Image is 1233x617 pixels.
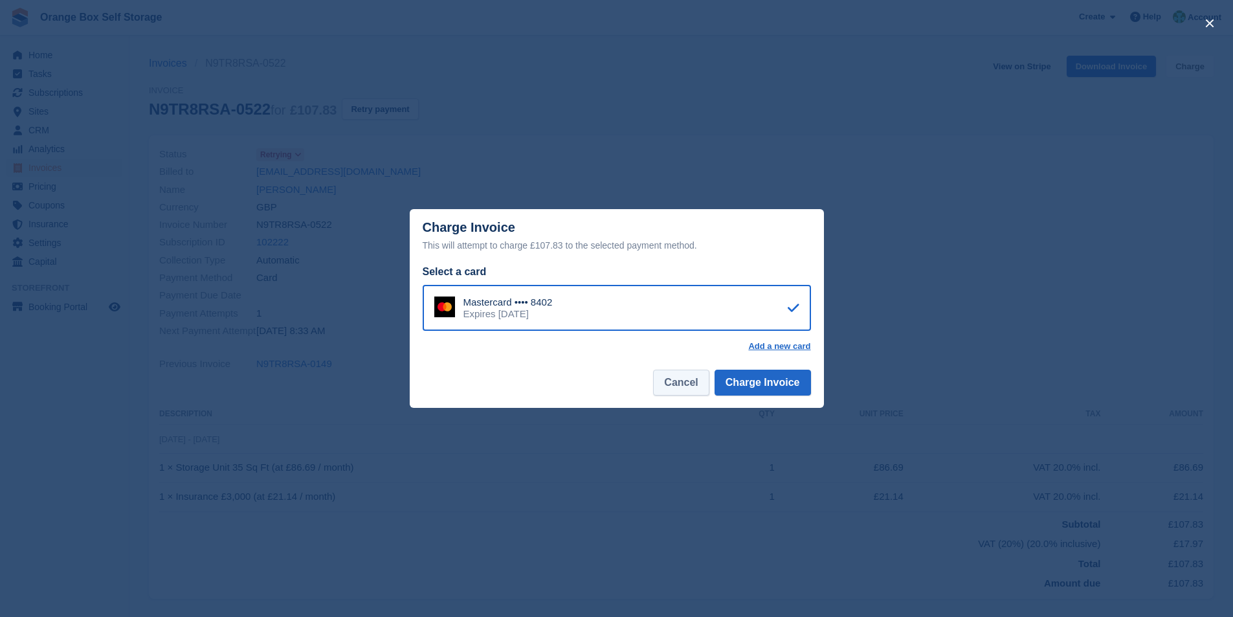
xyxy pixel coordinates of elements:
div: Charge Invoice [423,220,811,253]
button: close [1199,13,1220,34]
div: Mastercard •••• 8402 [463,297,553,308]
a: Add a new card [748,341,810,352]
div: Select a card [423,264,811,280]
button: Cancel [653,370,709,396]
img: Mastercard Logo [434,297,455,317]
div: Expires [DATE] [463,308,553,320]
div: This will attempt to charge £107.83 to the selected payment method. [423,238,811,253]
button: Charge Invoice [715,370,811,396]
